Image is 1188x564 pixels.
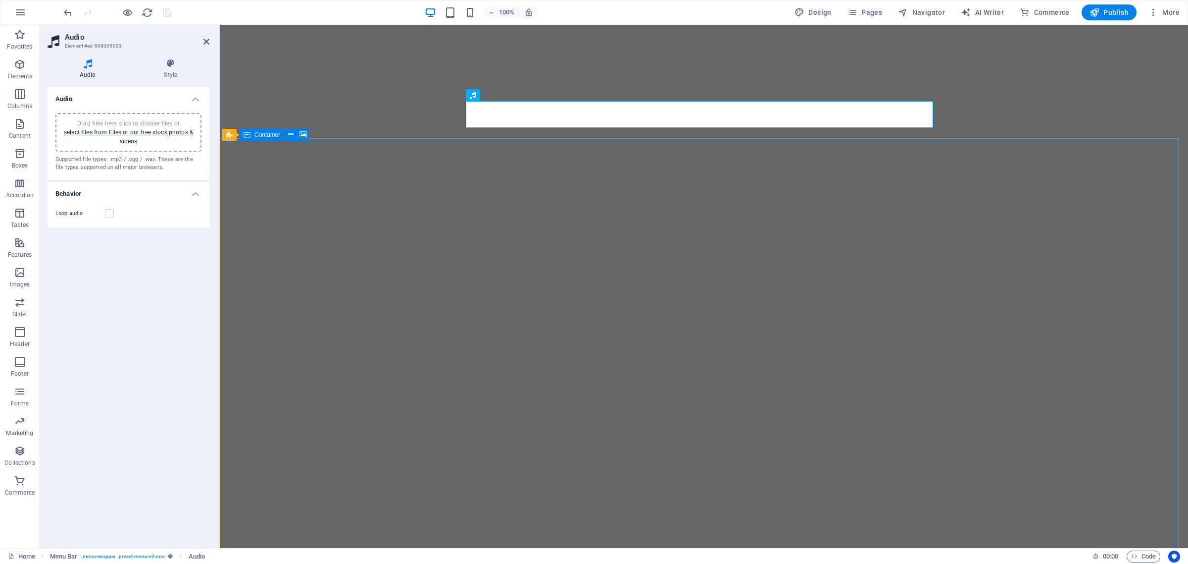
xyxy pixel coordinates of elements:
h4: Behavior [48,182,209,200]
button: AI Writer [957,4,1008,20]
p: Collections [4,459,35,467]
p: Commerce [5,489,35,497]
span: Navigator [898,7,945,17]
h2: Audio [65,33,209,42]
p: Marketing [6,429,33,437]
button: Design [791,4,836,20]
span: Design [794,7,832,17]
button: Navigator [894,4,949,20]
h3: Element #ed-908005033 [65,42,190,51]
a: select files from Files or our free stock photos & videos [64,129,193,145]
p: Footer [11,370,29,378]
button: Code [1127,551,1160,563]
a: Click to cancel selection. Double-click to open Pages [8,551,35,563]
h4: Style [132,58,210,79]
p: Forms [11,399,29,407]
button: Usercentrics [1168,551,1180,563]
div: Design (Ctrl+Alt+Y) [791,4,836,20]
span: Drag files here, click to choose files or [64,120,193,145]
i: Reload page [142,7,153,18]
span: 00 00 [1103,551,1118,563]
span: Click to select. Double-click to edit [50,551,78,563]
p: Elements [7,72,33,80]
span: Publish [1089,7,1129,17]
i: Undo: Move elements (Ctrl+Z) [62,7,74,18]
p: Slider [12,310,28,318]
span: Container [254,132,280,138]
nav: breadcrumb [50,551,205,563]
h4: Audio [48,87,209,105]
p: Tables [11,221,29,229]
p: Header [10,340,30,348]
p: Favorites [7,43,32,51]
span: : [1110,553,1111,560]
button: Publish [1082,4,1137,20]
label: Loop audio [55,208,105,220]
span: AI Writer [961,7,1004,17]
p: Accordion [6,191,34,199]
button: Pages [843,4,886,20]
p: Columns [7,102,32,110]
span: Code [1131,551,1156,563]
button: More [1144,4,1184,20]
span: More [1148,7,1180,17]
span: Commerce [1020,7,1070,17]
i: This element is a customizable preset [168,554,173,559]
button: reload [141,6,153,18]
p: Images [10,281,30,288]
h6: Session time [1092,551,1119,563]
h6: 100% [498,6,514,18]
div: Supported file types: .mp3 / .ogg / .wav. These are the file types supported on all major browsers. [55,156,201,172]
p: Content [9,132,31,140]
p: Boxes [12,162,28,169]
button: 100% [484,6,519,18]
span: . menu-wrapper .preset-menu-v2-one [81,551,164,563]
p: Features [8,251,32,259]
button: Commerce [1016,4,1074,20]
i: On resize automatically adjust zoom level to fit chosen device. [524,8,533,17]
span: Pages [847,7,882,17]
button: undo [62,6,74,18]
h4: Audio [48,58,132,79]
span: Click to select. Double-click to edit [189,551,205,563]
